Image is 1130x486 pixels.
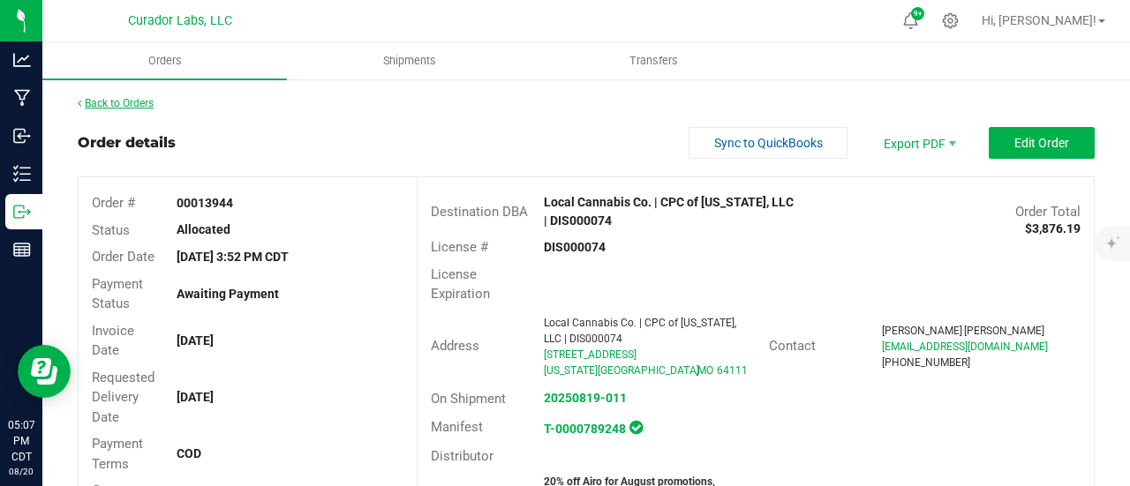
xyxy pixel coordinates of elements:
inline-svg: Analytics [13,51,31,69]
iframe: Resource center [18,345,71,398]
strong: Awaiting Payment [177,287,279,301]
a: T-0000789248 [544,422,626,436]
p: 08/20 [8,465,34,478]
span: 64111 [717,364,748,377]
li: Export PDF [865,127,971,159]
span: Contact [769,338,816,354]
span: Distributor [431,448,493,464]
span: Manifest [431,419,483,435]
div: Order details [78,132,176,153]
span: , [696,364,697,377]
span: Curador Labs, LLC [128,13,232,28]
span: [PERSON_NAME] [882,325,962,337]
span: Payment Terms [92,436,143,472]
a: Transfers [531,42,776,79]
p: 05:07 PM CDT [8,417,34,465]
strong: COD [177,446,201,460]
a: Shipments [287,42,531,79]
span: Orders [124,53,206,69]
strong: [DATE] [177,390,214,404]
inline-svg: Reports [13,241,31,258]
span: Shipments [359,53,460,69]
strong: Allocated [177,222,230,236]
span: [EMAIL_ADDRESS][DOMAIN_NAME] [882,340,1048,353]
span: Destination DBA [431,204,528,220]
inline-svg: Inbound [13,127,31,145]
span: [PHONE_NUMBER] [882,356,970,369]
span: Payment Status [92,276,143,312]
span: Local Cannabis Co. | CPC of [US_STATE], LLC | DIS000074 [544,317,736,345]
span: Hi, [PERSON_NAME]! [982,13,1096,27]
span: Edit Order [1014,136,1069,150]
span: Sync to QuickBooks [714,136,823,150]
span: License Expiration [431,266,490,303]
button: Edit Order [989,127,1095,159]
strong: [DATE] 3:52 PM CDT [177,250,289,264]
span: [STREET_ADDRESS] [544,348,637,361]
strong: DIS000074 [544,240,606,254]
span: 9+ [914,11,922,18]
span: Address [431,338,479,354]
strong: 00013944 [177,196,233,210]
span: In Sync [629,418,643,437]
div: Manage settings [939,12,961,29]
span: On Shipment [431,391,506,407]
span: Requested Delivery Date [92,370,154,425]
inline-svg: Outbound [13,203,31,221]
span: License # [431,239,488,255]
span: Order Date [92,249,154,265]
button: Sync to QuickBooks [689,127,847,159]
a: 20250819-011 [544,391,627,405]
a: Back to Orders [78,97,154,109]
span: Order # [92,195,135,211]
span: Transfers [606,53,702,69]
span: Status [92,222,130,238]
inline-svg: Manufacturing [13,89,31,107]
span: [US_STATE][GEOGRAPHIC_DATA] [544,364,699,377]
span: Order Total [1015,204,1081,220]
a: Orders [42,42,287,79]
span: MO [697,364,713,377]
span: Invoice Date [92,323,134,359]
inline-svg: Inventory [13,165,31,183]
strong: Local Cannabis Co. | CPC of [US_STATE], LLC | DIS000074 [544,195,794,228]
strong: [DATE] [177,333,214,348]
strong: $3,876.19 [1025,221,1081,236]
span: [PERSON_NAME] [964,325,1044,337]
